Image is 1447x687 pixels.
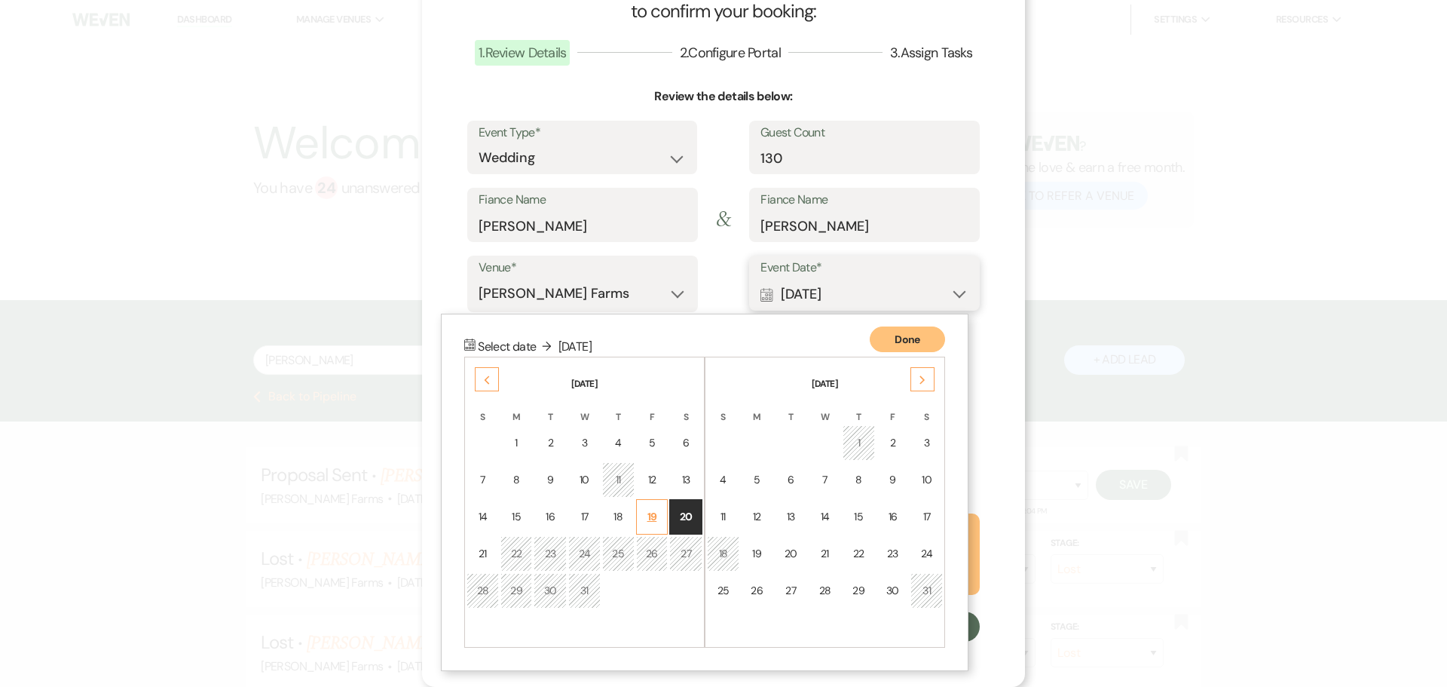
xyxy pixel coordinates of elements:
th: S [910,392,943,424]
label: Fiance Name [760,189,968,211]
div: 12 [751,509,763,525]
div: 21 [476,546,489,562]
div: 26 [751,583,763,599]
div: 1 [852,435,865,451]
div: 21 [818,546,831,562]
div: 3 [920,435,933,451]
button: 1.Review Details [467,46,577,60]
div: 19 [646,509,659,525]
div: 15 [510,509,523,525]
th: T [534,392,567,424]
div: 2 [543,435,557,451]
div: 14 [476,509,489,525]
div: 20 [784,546,797,562]
span: [DATE] [558,339,592,354]
div: 1 [510,435,523,451]
div: 6 [679,435,693,451]
th: F [876,392,910,424]
th: [DATE] [707,359,943,391]
th: S [707,392,739,424]
div: 11 [717,509,730,525]
div: 25 [717,583,730,599]
th: W [568,392,601,424]
label: Guest Count [760,122,968,144]
div: 31 [578,583,591,599]
label: Event Date* [760,257,968,279]
div: 25 [612,546,625,562]
div: 8 [510,472,523,488]
th: T [774,392,807,424]
div: 9 [543,472,557,488]
div: 4 [612,435,625,451]
h3: Review the details below: [467,88,980,105]
th: T [843,392,875,424]
div: 26 [646,546,659,562]
div: 3 [578,435,591,451]
span: & [698,203,750,256]
div: 24 [578,546,591,562]
div: 28 [818,583,831,599]
div: 18 [717,546,730,562]
div: 22 [852,546,865,562]
th: S [669,392,702,424]
th: W [809,392,841,424]
div: 9 [886,472,900,488]
div: 29 [510,583,523,599]
div: 13 [679,472,693,488]
div: 27 [679,546,693,562]
label: Event Type* [479,122,686,144]
div: 13 [784,509,797,525]
div: 15 [852,509,865,525]
span: Select date [478,339,558,354]
div: 30 [543,583,557,599]
span: ↓ [537,342,557,351]
button: 3.Assign Tasks [883,46,980,60]
th: S [467,392,499,424]
div: 28 [476,583,489,599]
div: 27 [784,583,797,599]
button: Done [870,327,945,352]
div: 7 [476,472,489,488]
div: 23 [886,546,900,562]
div: 4 [717,472,730,488]
div: 31 [920,583,933,599]
div: 11 [612,472,625,488]
div: 6 [784,472,797,488]
div: 17 [920,509,933,525]
div: 5 [751,472,763,488]
div: 16 [886,509,900,525]
span: 2 . Configure Portal [680,44,781,62]
label: Venue* [479,257,687,279]
div: 10 [920,472,933,488]
div: 8 [852,472,865,488]
th: F [636,392,668,424]
label: Fiance Name [479,189,687,211]
div: 29 [852,583,865,599]
button: 2.Configure Portal [672,46,788,60]
div: 2 [886,435,900,451]
div: 30 [886,583,900,599]
div: 19 [751,546,763,562]
th: M [741,392,773,424]
th: [DATE] [467,359,702,391]
div: 17 [578,509,591,525]
div: 20 [679,509,693,525]
div: 22 [510,546,523,562]
div: 10 [578,472,591,488]
span: 3 . Assign Tasks [890,44,972,62]
span: 1 . Review Details [475,40,570,66]
div: 7 [818,472,831,488]
div: 16 [543,509,557,525]
th: T [602,392,635,424]
div: 18 [612,509,625,525]
div: 14 [818,509,831,525]
button: [DATE] [760,279,968,309]
div: 12 [646,472,659,488]
div: 24 [920,546,933,562]
div: 23 [543,546,557,562]
div: 5 [646,435,659,451]
th: M [500,392,533,424]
